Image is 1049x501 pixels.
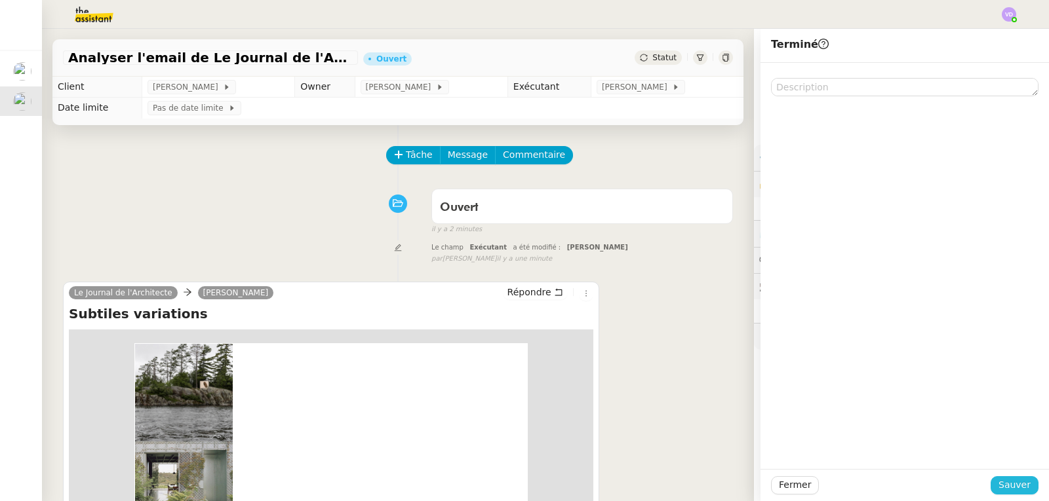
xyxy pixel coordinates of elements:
span: Répondre [507,286,551,299]
a: [PERSON_NAME] [198,287,274,299]
span: Fermer [779,477,811,492]
div: 💬Commentaires [754,248,1049,273]
span: il y a une minute [497,253,552,265]
div: 🕵️Autres demandes en cours 1 [754,274,1049,299]
div: ⏲️Tâches 0:00 [754,221,1049,246]
span: [PERSON_NAME] [602,81,672,94]
button: Sauver [991,476,1039,494]
span: Statut [652,53,677,62]
span: a été modifié : [513,244,561,251]
div: 🔐Données client [754,172,1049,197]
img: users%2FnSvcPnZyQ0RA1JfSOxSfyelNlJs1%2Favatar%2Fp1050537-640x427.jpg [13,92,31,111]
div: Ouvert [376,55,406,63]
button: Fermer [771,476,819,494]
a: Le Journal de l'Architecte [69,287,178,299]
td: Owner [295,77,355,98]
span: ⚙️ [759,150,827,165]
span: [PERSON_NAME] [366,81,436,94]
img: svg [1002,7,1016,22]
td: Exécutant [507,77,591,98]
button: Message [440,146,496,164]
span: 🕵️ [759,281,923,291]
small: [PERSON_NAME] [431,253,552,265]
span: par [431,253,443,265]
div: ⚙️Procédures [754,145,1049,170]
span: Commentaire [503,147,565,162]
span: 🔐 [759,177,844,192]
span: Tâche [406,147,433,162]
img: architectenkrant-newsletter-architecture [135,344,233,442]
td: Client [52,77,142,98]
h4: Subtiles variations [69,305,593,323]
span: 🧴 [759,331,800,341]
button: Commentaire [495,146,573,164]
td: Date limite [52,98,142,119]
span: ⏲️ [759,228,850,238]
button: Répondre [503,285,568,299]
span: [PERSON_NAME] [567,244,628,251]
span: Ouvert [440,202,479,213]
span: [PERSON_NAME] [153,81,223,94]
span: Sauver [999,477,1031,492]
span: Terminé [771,38,829,50]
div: 🧴Autres [754,324,1049,349]
span: Message [448,147,488,162]
span: Exécutant [469,244,507,251]
span: Pas de date limite [153,102,228,115]
span: 💬 [759,255,843,265]
span: Le champ [431,244,464,251]
button: Tâche [386,146,441,164]
span: il y a 2 minutes [431,224,482,235]
span: Analyser l'email de Le Journal de l'Architecte [68,51,353,64]
img: users%2FnSvcPnZyQ0RA1JfSOxSfyelNlJs1%2Favatar%2Fp1050537-640x427.jpg [13,62,31,81]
